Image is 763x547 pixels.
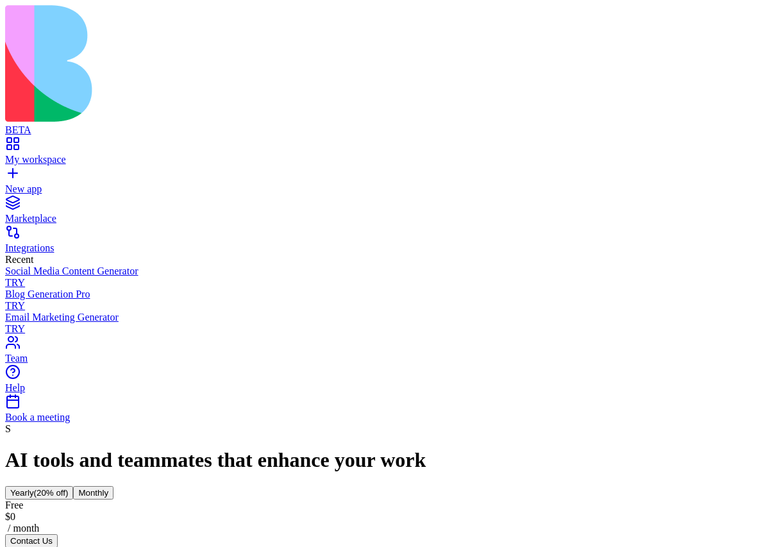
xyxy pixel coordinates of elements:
button: Monthly [73,486,113,500]
a: New app [5,172,758,195]
div: Email Marketing Generator [5,312,758,323]
div: Marketplace [5,213,758,224]
a: My workspace [5,142,758,165]
div: BETA [5,124,758,136]
div: Team [5,353,758,364]
span: Recent [5,254,33,265]
button: Yearly [5,486,73,500]
a: Help [5,371,758,394]
div: $ 0 [5,511,758,523]
a: Email Marketing GeneratorTRY [5,312,758,335]
div: Integrations [5,242,758,254]
div: TRY [5,277,758,289]
a: Social Media Content GeneratorTRY [5,265,758,289]
div: / month [5,523,758,534]
span: S [5,423,11,434]
img: logo [5,5,521,122]
a: Team [5,341,758,364]
a: Marketplace [5,201,758,224]
div: TRY [5,323,758,335]
div: Help [5,382,758,394]
span: (20% off) [34,488,69,498]
div: TRY [5,300,758,312]
div: New app [5,183,758,195]
div: Free [5,500,758,511]
h1: AI tools and teammates that enhance your work [5,448,758,472]
div: Blog Generation Pro [5,289,758,300]
a: Blog Generation ProTRY [5,289,758,312]
div: Social Media Content Generator [5,265,758,277]
div: My workspace [5,154,758,165]
a: Integrations [5,231,758,254]
a: BETA [5,113,758,136]
a: Book a meeting [5,400,758,423]
div: Book a meeting [5,412,758,423]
